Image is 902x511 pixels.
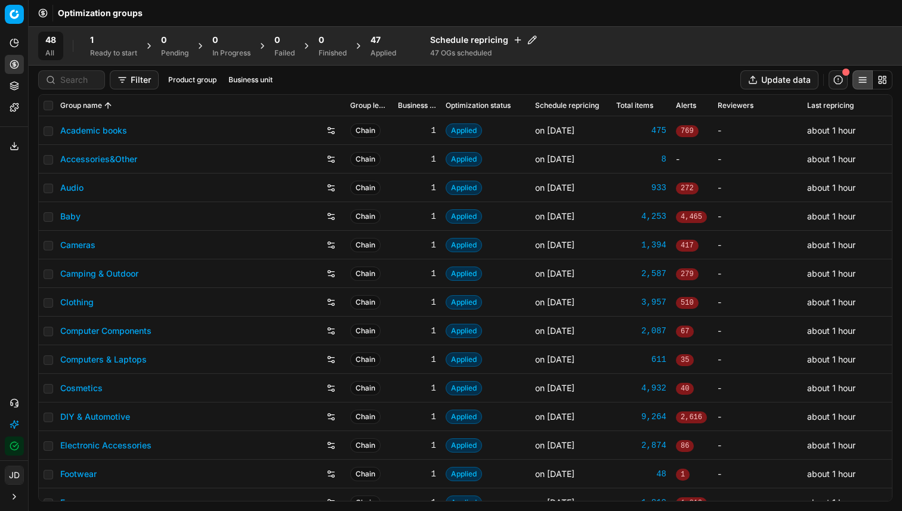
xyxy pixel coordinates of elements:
[350,123,381,138] span: Chain
[616,239,666,251] div: 1,394
[60,296,94,308] a: Clothing
[713,345,802,374] td: -
[535,154,574,164] span: on [DATE]
[446,152,482,166] span: Applied
[535,383,574,393] span: on [DATE]
[5,466,23,484] span: JD
[350,267,381,281] span: Chain
[446,123,482,138] span: Applied
[713,231,802,259] td: -
[370,34,381,46] span: 47
[713,288,802,317] td: -
[676,101,696,110] span: Alerts
[713,431,802,460] td: -
[319,34,324,46] span: 0
[45,48,56,58] div: All
[713,202,802,231] td: -
[616,468,666,480] a: 48
[398,325,436,337] div: 1
[430,34,537,46] h4: Schedule repricing
[60,182,84,194] a: Audio
[616,268,666,280] div: 2,587
[446,101,511,110] span: Optimization status
[5,466,24,485] button: JD
[713,145,802,174] td: -
[713,317,802,345] td: -
[446,381,482,395] span: Applied
[676,354,694,366] span: 35
[676,125,699,137] span: 769
[446,324,482,338] span: Applied
[350,381,381,395] span: Chain
[60,354,147,366] a: Computers & Laptops
[60,439,152,451] a: Electronic Accessories
[535,297,574,307] span: on [DATE]
[161,48,189,58] div: Pending
[224,73,277,87] button: Business unit
[740,70,818,89] button: Update data
[616,296,666,308] a: 3,957
[58,7,143,19] span: Optimization groups
[676,383,694,395] span: 40
[161,34,166,46] span: 0
[398,182,436,194] div: 1
[398,125,436,137] div: 1
[676,211,707,223] span: 4,465
[616,210,666,222] a: 4,253
[60,153,137,165] a: Accessories&Other
[807,101,854,110] span: Last repricing
[535,440,574,450] span: on [DATE]
[350,209,381,224] span: Chain
[60,239,95,251] a: Cameras
[616,101,653,110] span: Total items
[350,438,381,453] span: Chain
[616,182,666,194] a: 933
[713,402,802,431] td: -
[398,153,436,165] div: 1
[713,374,802,402] td: -
[616,354,666,366] a: 611
[319,48,347,58] div: Finished
[671,145,713,174] td: -
[398,101,436,110] span: Business unit
[616,439,666,451] a: 2,874
[807,497,855,507] span: about 1 hour
[535,354,574,364] span: on [DATE]
[350,238,381,252] span: Chain
[370,48,396,58] div: Applied
[58,7,143,19] nav: breadcrumb
[274,48,295,58] div: Failed
[616,325,666,337] a: 2,087
[212,48,251,58] div: In Progress
[676,411,707,423] span: 2,616
[535,411,574,422] span: on [DATE]
[60,101,102,110] span: Group name
[535,326,574,336] span: on [DATE]
[718,101,753,110] span: Reviewers
[807,469,855,479] span: about 1 hour
[446,352,482,367] span: Applied
[212,34,218,46] span: 0
[807,326,855,336] span: about 1 hour
[535,469,574,479] span: on [DATE]
[713,174,802,202] td: -
[274,34,280,46] span: 0
[60,268,138,280] a: Camping & Outdoor
[350,324,381,338] span: Chain
[90,48,137,58] div: Ready to start
[45,34,56,46] span: 48
[616,382,666,394] div: 4,932
[350,152,381,166] span: Chain
[350,410,381,424] span: Chain
[398,497,436,509] div: 1
[616,411,666,423] a: 9,264
[446,495,482,510] span: Applied
[110,70,159,89] button: Filter
[102,100,114,112] button: Sorted by Group name ascending
[676,240,699,252] span: 417
[713,259,802,288] td: -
